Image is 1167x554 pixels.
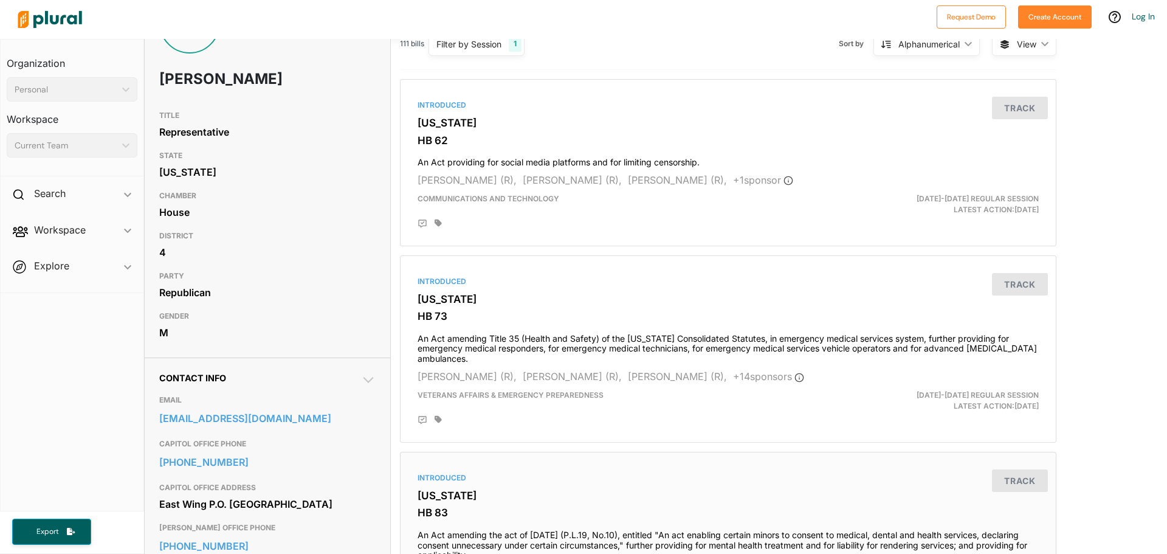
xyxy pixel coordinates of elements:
div: Add tags [435,415,442,424]
a: Log In [1132,11,1155,22]
div: Alphanumerical [898,38,960,50]
span: Export [28,527,67,537]
h3: CHAMBER [159,189,376,203]
span: Contact Info [159,373,226,383]
span: [PERSON_NAME] (R), [418,370,517,383]
button: Track [992,469,1048,492]
div: 1 [509,36,522,52]
h3: STATE [159,148,376,163]
div: Add Position Statement [418,219,427,229]
h3: [US_STATE] [418,293,1039,305]
h3: GENDER [159,309,376,324]
h3: [US_STATE] [418,490,1039,502]
button: Export [12,519,91,545]
h4: An Act providing for social media platforms and for limiting censorship. [418,151,1039,168]
h4: An Act amending Title 35 (Health and Safety) of the [US_STATE] Consolidated Statutes, in emergenc... [418,328,1039,364]
div: Introduced [418,100,1039,111]
h2: Search [34,187,66,200]
div: [US_STATE] [159,163,376,181]
span: View [1017,38,1036,50]
span: + 1 sponsor [733,174,793,186]
button: Create Account [1018,5,1092,29]
span: COMMUNICATIONS AND TECHNOLOGY [418,194,559,203]
span: Sort by [839,38,873,49]
span: + 14 sponsor s [733,370,804,383]
h3: HB 73 [418,310,1039,322]
h3: DISTRICT [159,229,376,243]
h3: TITLE [159,108,376,123]
h3: Organization [7,46,137,72]
button: Track [992,97,1048,119]
div: Add Position Statement [418,415,427,425]
h3: EMAIL [159,393,376,407]
div: M [159,324,376,342]
h3: CAPITOL OFFICE ADDRESS [159,480,376,495]
h1: [PERSON_NAME] [159,61,289,97]
span: Veterans Affairs & Emergency Preparedness [418,390,604,400]
div: 4 [159,243,376,261]
div: Introduced [418,276,1039,287]
a: Request Demo [937,10,1006,23]
h3: Workspace [7,102,137,128]
a: [EMAIL_ADDRESS][DOMAIN_NAME] [159,409,376,428]
button: Track [992,273,1048,296]
span: [DATE]-[DATE] Regular Session [917,194,1039,203]
span: [PERSON_NAME] (R), [523,174,622,186]
span: [PERSON_NAME] (R), [523,370,622,383]
a: Create Account [1018,10,1092,23]
div: Latest Action: [DATE] [835,193,1048,215]
span: [PERSON_NAME] (R), [628,370,727,383]
h3: CAPITOL OFFICE PHONE [159,437,376,451]
div: East Wing P.O. [GEOGRAPHIC_DATA] [159,495,376,513]
a: [PHONE_NUMBER] [159,453,376,471]
h3: HB 83 [418,507,1039,519]
h3: HB 62 [418,134,1039,147]
span: [PERSON_NAME] (R), [628,174,727,186]
div: Current Team [15,139,117,152]
span: [PERSON_NAME] (R), [418,174,517,186]
div: Representative [159,123,376,141]
div: Introduced [418,473,1039,483]
h3: PARTY [159,269,376,283]
div: Add tags [435,219,442,227]
div: Republican [159,283,376,302]
div: Personal [15,83,117,96]
h3: [PERSON_NAME] OFFICE PHONE [159,521,376,535]
span: 111 bills [400,38,424,49]
button: Request Demo [937,5,1006,29]
h3: [US_STATE] [418,117,1039,129]
div: Latest Action: [DATE] [835,390,1048,412]
span: [DATE]-[DATE] Regular Session [917,390,1039,400]
div: House [159,203,376,221]
div: Filter by Session [436,38,501,50]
